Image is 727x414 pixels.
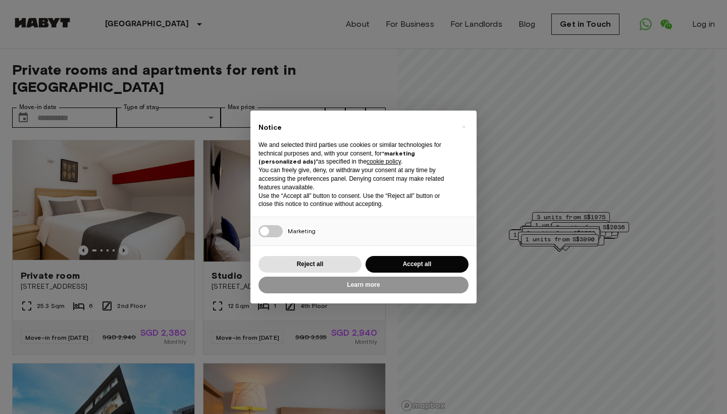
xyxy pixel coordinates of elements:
[455,119,472,135] button: Close this notice
[258,149,415,166] strong: “marketing (personalized ads)”
[258,192,452,209] p: Use the “Accept all” button to consent. Use the “Reject all” button or close this notice to conti...
[258,141,452,166] p: We and selected third parties use cookies or similar technologies for technical purposes and, wit...
[367,158,401,165] a: cookie policy
[366,256,469,273] button: Accept all
[258,256,361,273] button: Reject all
[288,227,316,235] span: Marketing
[258,166,452,191] p: You can freely give, deny, or withdraw your consent at any time by accessing the preferences pane...
[258,277,469,293] button: Learn more
[258,123,452,133] h2: Notice
[462,121,465,133] span: ×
